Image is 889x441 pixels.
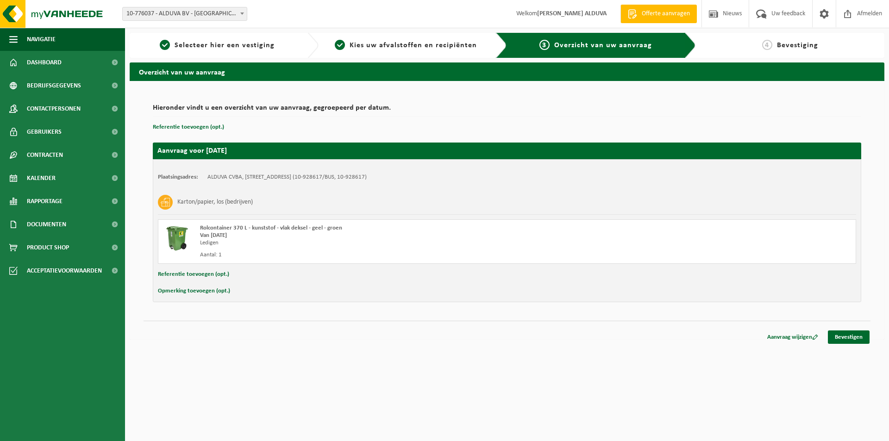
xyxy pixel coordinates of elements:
span: Contactpersonen [27,97,81,120]
span: 1 [160,40,170,50]
strong: Van [DATE] [200,232,227,238]
img: WB-0370-HPE-GN-50.png [163,224,191,252]
a: Offerte aanvragen [620,5,697,23]
span: Acceptatievoorwaarden [27,259,102,282]
span: Kies uw afvalstoffen en recipiënten [350,42,477,49]
span: Navigatie [27,28,56,51]
strong: [PERSON_NAME] ALDUVA [537,10,607,17]
a: Bevestigen [828,330,870,344]
div: Aantal: 1 [200,251,544,259]
span: Overzicht van uw aanvraag [554,42,652,49]
span: Dashboard [27,51,62,74]
span: Kalender [27,167,56,190]
span: 2 [335,40,345,50]
strong: Plaatsingsadres: [158,174,198,180]
h2: Hieronder vindt u een overzicht van uw aanvraag, gegroepeerd per datum. [153,104,861,117]
button: Referentie toevoegen (opt.) [158,268,229,280]
a: Aanvraag wijzigen [760,330,825,344]
span: 10-776037 - ALDUVA BV - ARDOOIE [122,7,247,21]
span: Bevestiging [777,42,818,49]
span: Selecteer hier een vestiging [175,42,275,49]
span: Rapportage [27,190,63,213]
button: Opmerking toevoegen (opt.) [158,285,230,297]
span: Gebruikers [27,120,62,143]
button: Referentie toevoegen (opt.) [153,121,224,133]
td: ALDUVA CVBA, [STREET_ADDRESS] (10-928617/BUS, 10-928617) [207,174,367,181]
span: 10-776037 - ALDUVA BV - ARDOOIE [123,7,247,20]
h2: Overzicht van uw aanvraag [130,62,884,81]
span: 4 [762,40,772,50]
a: 1Selecteer hier een vestiging [134,40,300,51]
span: Rolcontainer 370 L - kunststof - vlak deksel - geel - groen [200,225,342,231]
div: Ledigen [200,239,544,247]
h3: Karton/papier, los (bedrijven) [177,195,253,210]
span: Documenten [27,213,66,236]
a: 2Kies uw afvalstoffen en recipiënten [323,40,489,51]
span: Bedrijfsgegevens [27,74,81,97]
span: Contracten [27,143,63,167]
span: Product Shop [27,236,69,259]
span: Offerte aanvragen [639,9,692,19]
strong: Aanvraag voor [DATE] [157,147,227,155]
span: 3 [539,40,550,50]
